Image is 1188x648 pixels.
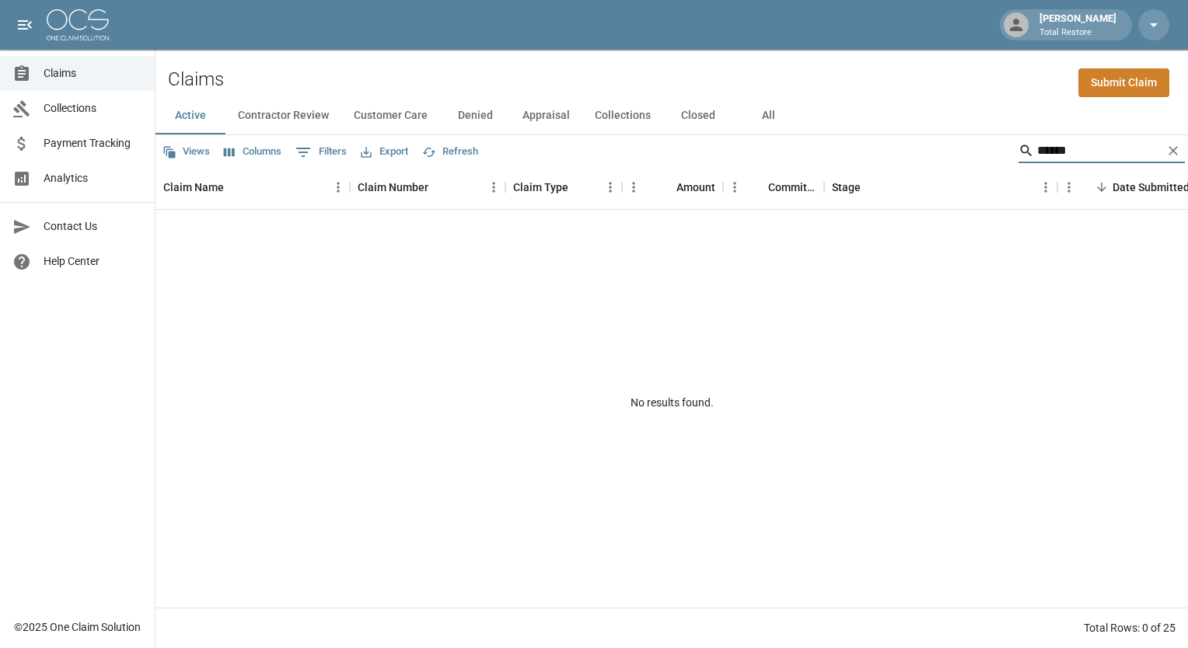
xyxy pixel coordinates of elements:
[599,176,622,199] button: Menu
[44,100,142,117] span: Collections
[155,210,1188,596] div: No results found.
[350,165,505,209] div: Claim Number
[1091,176,1113,198] button: Sort
[768,165,816,209] div: Committed Amount
[1162,139,1185,162] button: Clear
[44,253,142,270] span: Help Center
[9,9,40,40] button: open drawer
[861,176,882,198] button: Sort
[513,165,568,209] div: Claim Type
[224,176,246,198] button: Sort
[568,176,590,198] button: Sort
[14,619,141,635] div: © 2025 One Claim Solution
[163,165,224,209] div: Claim Name
[482,176,505,199] button: Menu
[155,97,225,134] button: Active
[733,97,803,134] button: All
[1034,176,1057,199] button: Menu
[44,135,142,152] span: Payment Tracking
[824,165,1057,209] div: Stage
[428,176,450,198] button: Sort
[582,97,663,134] button: Collections
[1019,138,1185,166] div: Search
[44,218,142,235] span: Contact Us
[1057,176,1081,199] button: Menu
[622,165,723,209] div: Amount
[155,97,1188,134] div: dynamic tabs
[1078,68,1169,97] a: Submit Claim
[1039,26,1116,40] p: Total Restore
[341,97,440,134] button: Customer Care
[505,165,622,209] div: Claim Type
[47,9,109,40] img: ocs-logo-white-transparent.png
[292,140,351,165] button: Show filters
[168,68,224,91] h2: Claims
[746,176,768,198] button: Sort
[155,165,350,209] div: Claim Name
[358,165,428,209] div: Claim Number
[1033,11,1123,39] div: [PERSON_NAME]
[1084,620,1176,636] div: Total Rows: 0 of 25
[327,176,350,199] button: Menu
[723,176,746,199] button: Menu
[510,97,582,134] button: Appraisal
[663,97,733,134] button: Closed
[440,97,510,134] button: Denied
[44,65,142,82] span: Claims
[159,140,214,164] button: Views
[723,165,824,209] div: Committed Amount
[220,140,285,164] button: Select columns
[622,176,645,199] button: Menu
[676,165,715,209] div: Amount
[832,165,861,209] div: Stage
[357,140,412,164] button: Export
[44,170,142,186] span: Analytics
[655,176,676,198] button: Sort
[418,140,482,164] button: Refresh
[225,97,341,134] button: Contractor Review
